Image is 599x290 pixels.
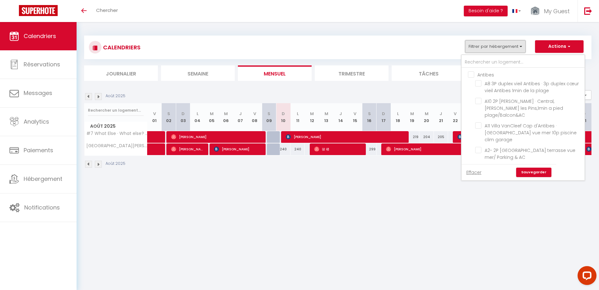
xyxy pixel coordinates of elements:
abbr: M [410,111,414,117]
span: Paiements [24,146,53,154]
span: #7 What Else · What else? Your own quiet terrace in [GEOGRAPHIC_DATA]. [85,131,148,136]
div: Filtrer par hébergement [461,54,585,181]
iframe: LiveChat chat widget [573,264,599,290]
span: Calendriers [24,32,56,40]
th: 22 [448,103,462,131]
abbr: S [368,111,371,117]
span: [PERSON_NAME] [171,131,261,143]
abbr: L [297,111,299,117]
abbr: M [425,111,429,117]
abbr: S [268,111,270,117]
button: Actions [535,40,584,53]
li: Mensuel [238,65,312,81]
abbr: M [310,111,314,117]
span: [PERSON_NAME] [286,131,404,143]
input: Rechercher un logement... [462,57,585,68]
li: Tâches [392,65,465,81]
th: 04 [190,103,204,131]
li: Journalier [84,65,158,81]
li: Semaine [161,65,235,81]
span: Hébergement [24,175,62,183]
th: 06 [219,103,233,131]
input: Rechercher un logement... [88,105,144,116]
div: 240 [291,143,305,155]
span: [PERSON_NAME] [386,143,462,155]
p: Août 2025 [106,161,125,167]
a: Effacer [466,169,481,176]
abbr: V [354,111,356,117]
abbr: S [167,111,170,117]
th: 17 [377,103,391,131]
div: 240 [276,143,291,155]
th: 07 [233,103,247,131]
abbr: V [153,111,156,117]
h3: CALENDRIERS [101,40,141,54]
div: 299 [362,143,376,155]
span: Analytics [24,118,49,125]
abbr: L [397,111,399,117]
abbr: M [325,111,328,117]
th: 14 [333,103,348,131]
abbr: M [210,111,214,117]
th: 15 [348,103,362,131]
th: 12 [305,103,319,131]
span: Messages [24,89,52,97]
th: 21 [434,103,448,131]
abbr: L [197,111,199,117]
th: 19 [405,103,419,131]
th: 20 [419,103,434,131]
span: [PERSON_NAME] [214,143,261,155]
abbr: M [224,111,228,117]
th: 10 [276,103,291,131]
span: 骏 楼 [314,143,361,155]
button: Filtrer par hébergement [465,40,526,53]
div: 205 [434,131,448,143]
span: A10 2P [PERSON_NAME] · Central, [PERSON_NAME] les Pins,1min a pied plage/Balcon&AC [485,98,563,118]
th: 13 [319,103,333,131]
th: 01 [147,103,162,131]
abbr: J [440,111,442,117]
th: 03 [176,103,190,131]
span: Août 2025 [84,122,147,131]
li: Trimestre [315,65,389,81]
th: 18 [391,103,405,131]
abbr: D [181,111,185,117]
th: 09 [262,103,276,131]
span: A8 3P duplex vieil Antibes · 3p duplex cœur vieil Antibes 1min de la plage [485,81,579,94]
th: 16 [362,103,376,131]
abbr: D [382,111,385,117]
span: My Guest [544,7,570,15]
div: 204 [419,131,434,143]
img: ... [530,6,540,17]
span: [PERSON_NAME] [171,143,204,155]
abbr: V [253,111,256,117]
span: A11 Villa VanCleef Cap d'Antibes · [GEOGRAPHIC_DATA] vue mer 10p piscine clim garage [485,123,577,143]
a: Sauvegarder [516,168,551,177]
span: Notifications [24,204,60,211]
abbr: J [239,111,242,117]
img: logout [584,7,592,15]
abbr: D [282,111,285,117]
th: 05 [204,103,219,131]
th: 11 [291,103,305,131]
th: 08 [248,103,262,131]
button: Besoin d'aide ? [464,6,508,16]
img: Super Booking [19,5,58,16]
abbr: V [454,111,457,117]
span: Chercher [96,7,118,14]
span: A2- 2P [GEOGRAPHIC_DATA] terrasse vue mer/ Parking & AC [485,147,575,160]
p: Août 2025 [106,93,125,99]
span: [GEOGRAPHIC_DATA][PERSON_NAME] Mer 2 chbres Piscine/AC [85,143,148,148]
div: 219 [405,131,419,143]
span: Réservations [24,60,60,68]
abbr: J [339,111,342,117]
th: 02 [162,103,176,131]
